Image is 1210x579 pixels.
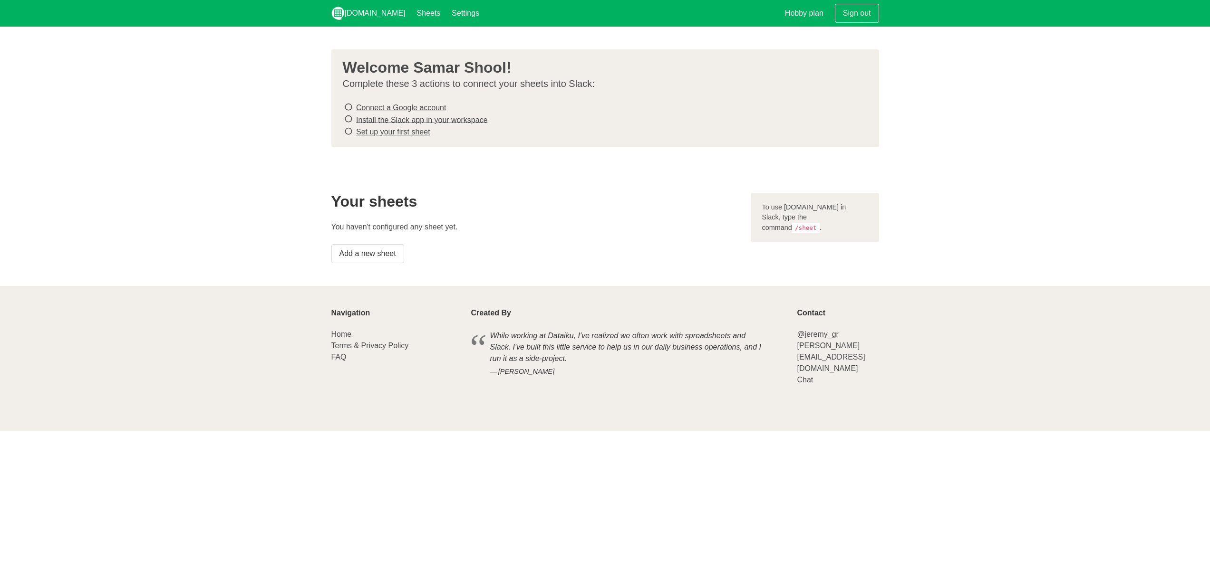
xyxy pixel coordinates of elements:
[835,4,879,23] a: Sign out
[331,244,404,263] a: Add a new sheet
[797,376,813,384] a: Chat
[343,78,860,90] p: Complete these 3 actions to connect your sheets into Slack:
[751,193,879,243] div: To use [DOMAIN_NAME] in Slack, type the command .
[797,330,838,338] a: @jeremy_gr
[490,367,767,377] cite: [PERSON_NAME]
[331,342,409,350] a: Terms & Privacy Policy
[356,104,446,112] a: Connect a Google account
[331,309,460,317] p: Navigation
[471,329,786,379] blockquote: While working at Dataiku, I've realized we often work with spreadsheets and Slack. I've built thi...
[471,309,786,317] p: Created By
[356,115,488,123] a: Install the Slack app in your workspace
[356,128,430,136] a: Set up your first sheet
[331,7,345,20] img: logo_v2_white.png
[331,353,347,361] a: FAQ
[331,221,739,233] p: You haven't configured any sheet yet.
[797,342,865,372] a: [PERSON_NAME][EMAIL_ADDRESS][DOMAIN_NAME]
[331,330,352,338] a: Home
[331,193,739,210] h2: Your sheets
[343,59,860,76] h3: Welcome Samar Shool!
[797,309,879,317] p: Contact
[792,223,820,233] code: /sheet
